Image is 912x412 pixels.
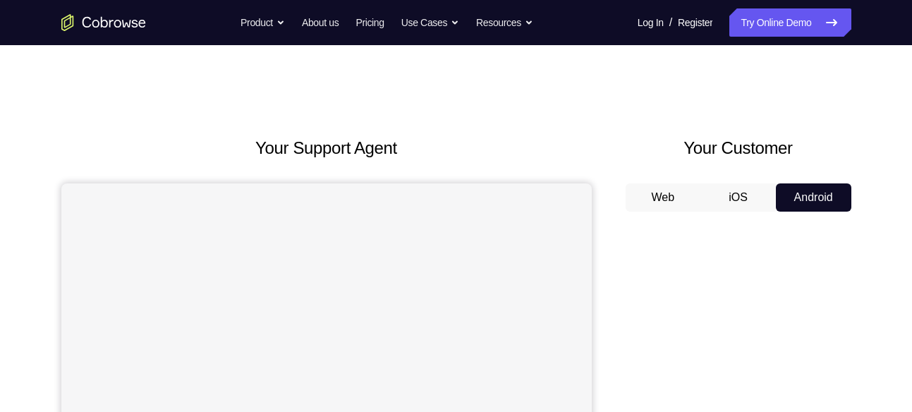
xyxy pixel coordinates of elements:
a: Pricing [355,8,384,37]
a: Register [678,8,712,37]
button: Android [776,183,851,212]
button: Use Cases [401,8,459,37]
button: iOS [700,183,776,212]
button: Product [241,8,285,37]
a: Go to the home page [61,14,146,31]
span: / [669,14,672,31]
button: Web [626,183,701,212]
a: About us [302,8,339,37]
a: Log In [638,8,664,37]
a: Try Online Demo [729,8,851,37]
h2: Your Customer [626,135,851,161]
h2: Your Support Agent [61,135,592,161]
button: Resources [476,8,533,37]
